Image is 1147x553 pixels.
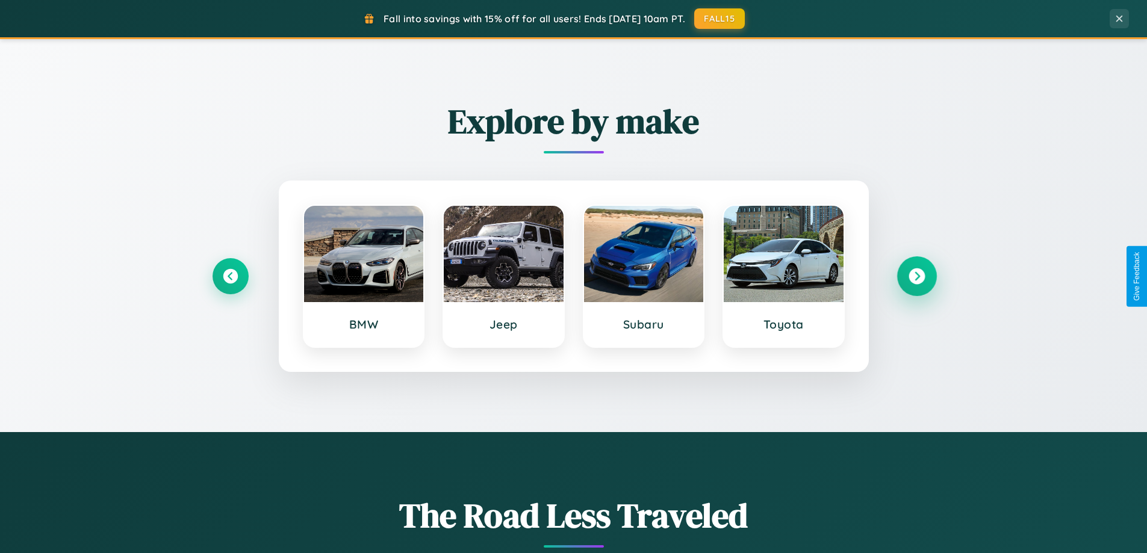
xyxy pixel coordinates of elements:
[1133,252,1141,301] div: Give Feedback
[456,317,552,332] h3: Jeep
[596,317,692,332] h3: Subaru
[384,13,685,25] span: Fall into savings with 15% off for all users! Ends [DATE] 10am PT.
[736,317,831,332] h3: Toyota
[694,8,745,29] button: FALL15
[213,98,935,144] h2: Explore by make
[213,492,935,539] h1: The Road Less Traveled
[316,317,412,332] h3: BMW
